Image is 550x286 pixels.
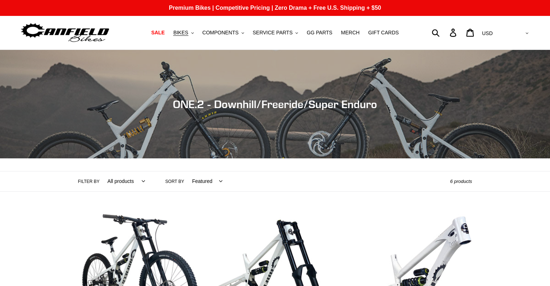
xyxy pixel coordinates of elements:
span: ONE.2 - Downhill/Freeride/Super Enduro [173,98,377,111]
input: Search [436,25,454,40]
span: SALE [151,30,165,36]
span: BIKES [173,30,188,36]
label: Filter by [78,178,100,185]
img: Canfield Bikes [20,21,110,44]
span: GIFT CARDS [368,30,399,36]
span: SERVICE PARTS [253,30,293,36]
a: GIFT CARDS [364,28,402,38]
label: Sort by [165,178,184,185]
button: BIKES [170,28,197,38]
a: SALE [148,28,168,38]
span: COMPONENTS [202,30,239,36]
a: MERCH [337,28,363,38]
a: GG PARTS [303,28,336,38]
span: GG PARTS [307,30,332,36]
button: COMPONENTS [199,28,248,38]
span: MERCH [341,30,359,36]
button: SERVICE PARTS [249,28,302,38]
span: 6 products [450,179,472,184]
